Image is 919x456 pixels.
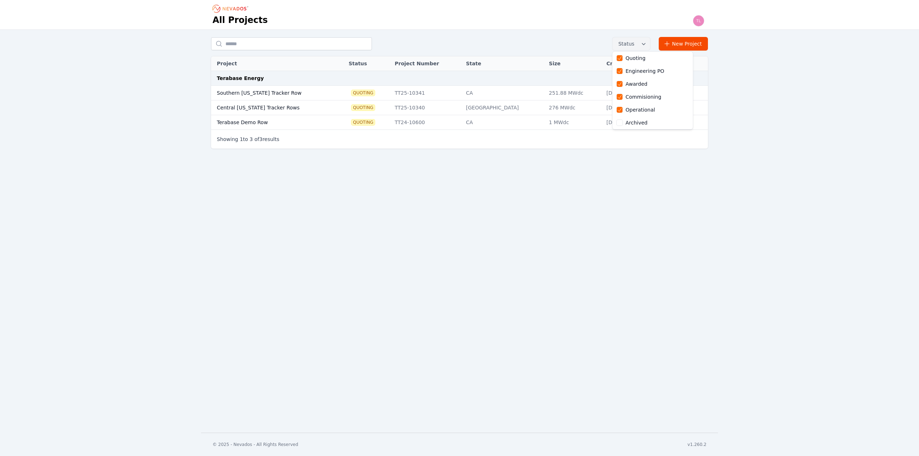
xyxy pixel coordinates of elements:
div: Commisioning [625,93,661,100]
div: Engineering PO [625,67,664,75]
div: Archived [625,119,647,126]
div: Quoting [625,55,645,62]
div: v1.260.2 [687,442,706,447]
div: Awarded [625,80,647,88]
div: Operational [625,106,655,113]
button: Status [612,37,650,50]
div: Status [612,52,693,129]
div: © 2025 - Nevados - All Rights Reserved [213,442,298,447]
span: Status [615,40,634,47]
